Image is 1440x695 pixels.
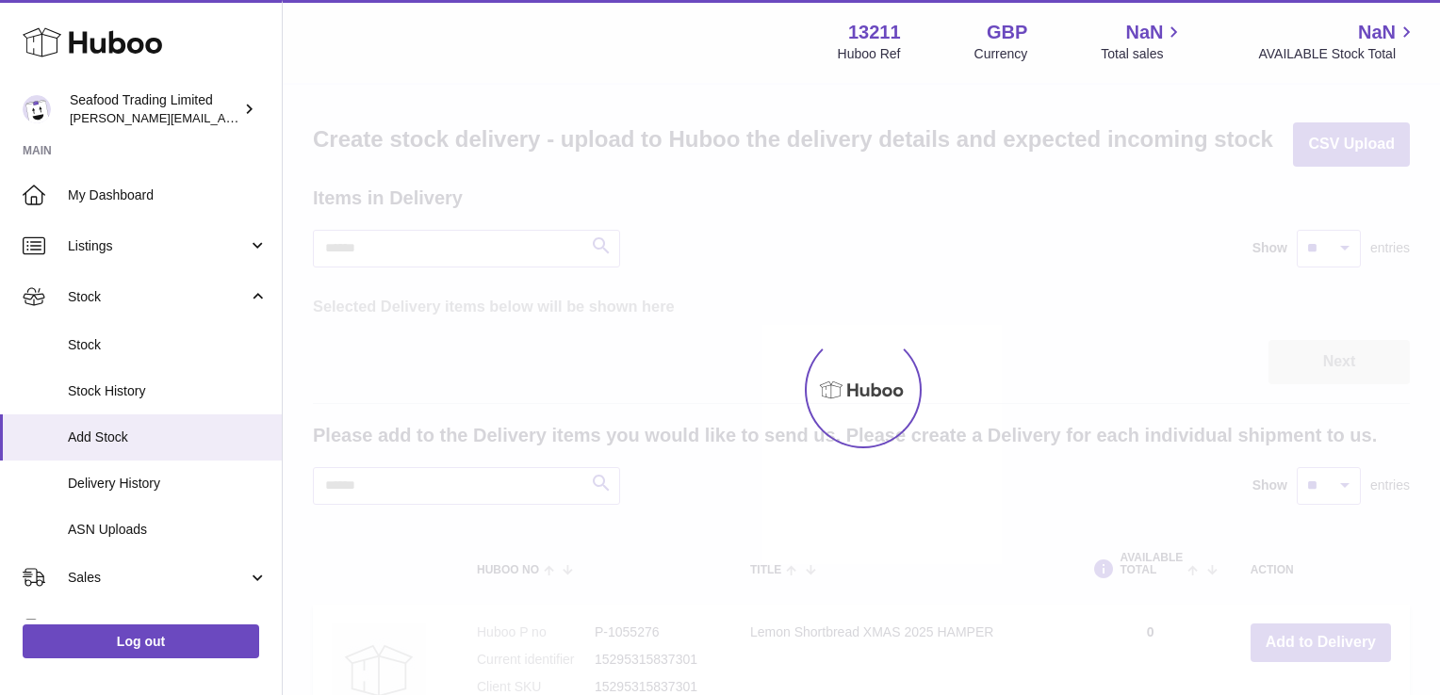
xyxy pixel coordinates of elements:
span: NaN [1358,20,1396,45]
span: Add Stock [68,428,268,446]
span: ASN Uploads [68,521,268,539]
img: nathaniellynch@rickstein.com [23,95,51,123]
div: Currency [974,45,1028,63]
span: AVAILABLE Stock Total [1258,45,1417,63]
a: Log out [23,624,259,658]
span: Stock [68,288,248,306]
div: Seafood Trading Limited [70,91,239,127]
span: Total sales [1101,45,1185,63]
span: Stock History [68,382,268,400]
span: Delivery History [68,475,268,493]
span: Sales [68,569,248,587]
strong: GBP [987,20,1027,45]
span: Stock [68,336,268,354]
span: [PERSON_NAME][EMAIL_ADDRESS][DOMAIN_NAME] [70,110,378,125]
span: Listings [68,237,248,255]
a: NaN AVAILABLE Stock Total [1258,20,1417,63]
a: NaN Total sales [1101,20,1185,63]
strong: 13211 [848,20,901,45]
span: NaN [1125,20,1163,45]
span: My Dashboard [68,186,268,204]
div: Huboo Ref [838,45,901,63]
